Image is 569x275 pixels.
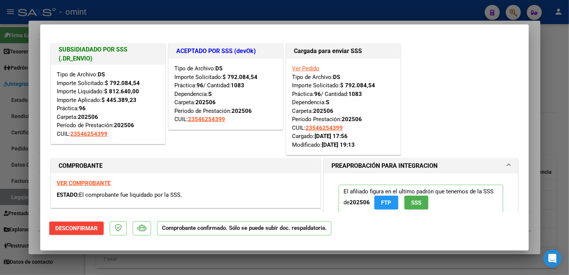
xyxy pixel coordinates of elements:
[231,82,244,89] strong: 1083
[313,108,333,114] strong: 202506
[49,222,104,235] button: Desconfirmar
[314,91,321,97] strong: 96
[333,74,340,81] strong: DS
[208,91,212,97] strong: S
[222,74,257,81] strong: $ 792.084,54
[350,199,370,206] strong: 202506
[294,47,393,56] h1: Cargada para enviar SSS
[326,99,329,106] strong: S
[381,199,392,206] span: FTP
[292,64,395,149] div: Tipo de Archivo: Importe Solicitado: Práctica: / Cantidad: Dependencia: Carpeta: Período Prestaci...
[188,116,225,123] span: 23546254399
[59,162,103,169] strong: COMPROBANTE
[404,196,428,210] button: SSS
[543,249,561,267] div: Open Intercom Messenger
[342,116,362,123] strong: 202506
[55,225,98,232] span: Desconfirmar
[340,82,375,89] strong: $ 792.084,54
[101,97,136,103] strong: $ 445.389,23
[215,65,222,72] strong: DS
[174,64,277,124] div: Tipo de Archivo: Importe Solicitado: Práctica: / Cantidad: Dependencia: Carpeta: Período de Prest...
[98,71,105,78] strong: DS
[292,141,355,148] span: Modificado:
[306,125,343,131] span: 23546254399
[70,131,107,137] span: 23546254399
[104,88,139,95] strong: $ 812.640,00
[331,161,437,170] h1: PREAPROBACIÓN PARA INTEGRACION
[59,45,157,63] h1: SUBSIDIADADO POR SSS (.DR_ENVIO)
[57,70,159,138] div: Tipo de Archivo: Importe Solicitado: Importe Liquidado: Importe Aplicado: Práctica: Carpeta: Perí...
[232,108,252,114] strong: 202506
[374,196,398,210] button: FTP
[79,105,86,112] strong: 96
[57,191,79,198] span: ESTADO:
[292,65,319,72] a: Ver Pedido
[412,199,422,206] span: SSS
[79,191,182,198] span: El comprobante fue liquidado por la SSS.
[324,158,518,173] mat-expansion-panel-header: PREAPROBACIÓN PARA INTEGRACION
[105,80,140,87] strong: $ 792.084,54
[339,185,503,213] p: El afiliado figura en el ultimo padrón que tenemos de la SSS de
[114,122,134,129] strong: 202506
[57,180,110,187] a: VER COMPROBANTE
[157,221,331,236] p: Comprobante confirmado. Sólo se puede subir doc. respaldatoria.
[176,47,275,56] h1: ACEPTADO POR SSS (devOk)
[322,141,355,148] strong: [DATE] 19:13
[315,133,348,140] strong: [DATE] 17:56
[78,114,98,120] strong: 202506
[195,99,216,106] strong: 202506
[197,82,203,89] strong: 96
[348,91,362,97] strong: 1083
